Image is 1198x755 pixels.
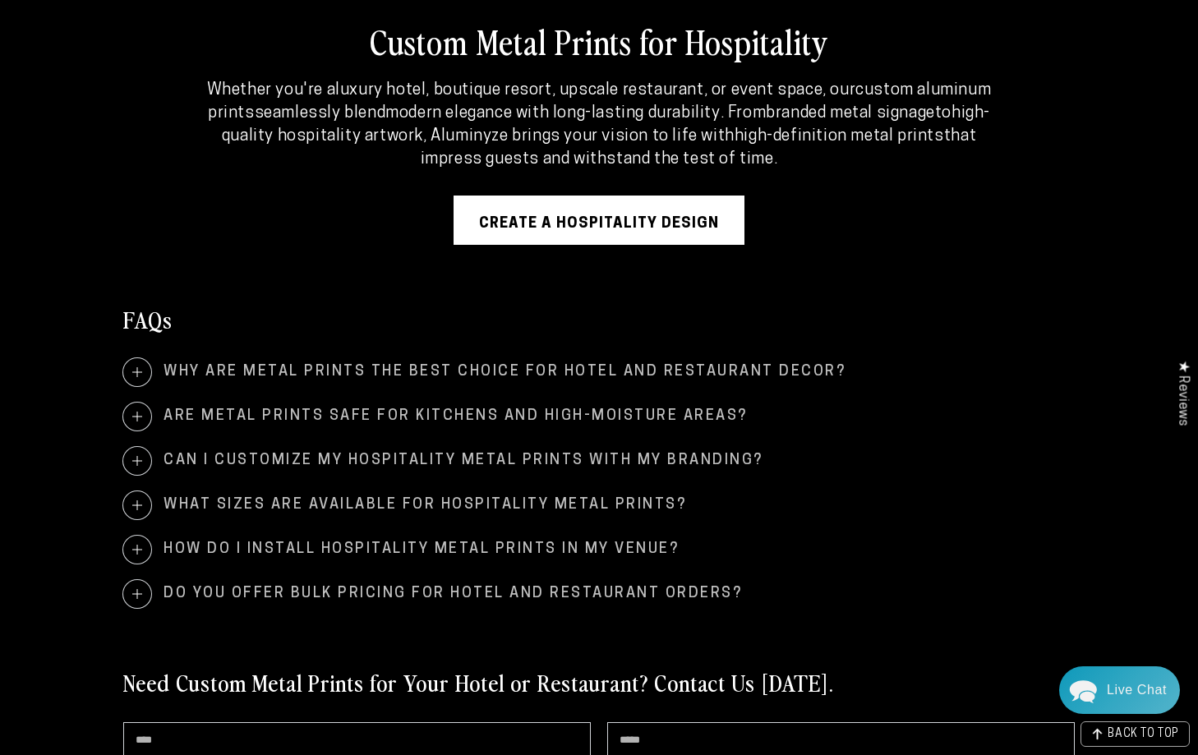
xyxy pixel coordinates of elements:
summary: What sizes are available for hospitality metal prints? [123,491,1075,519]
p: Whether you're a , our seamlessly blend . From to , Aluminyze brings your vision to life with tha... [195,79,1003,171]
span: BACK TO TOP [1108,729,1179,740]
summary: Why are metal prints the best choice for hotel and restaurant decor? [123,358,1075,386]
h2: FAQs [123,304,173,334]
summary: Do you offer bulk pricing for hotel and restaurant orders? [123,580,1075,608]
a: Create A Hospitality Design [454,196,744,245]
h2: Need Custom Metal Prints for Your Hotel or Restaurant? Contact Us [DATE]. [123,667,833,697]
div: Contact Us Directly [1107,666,1167,714]
h2: Custom Metal Prints for Hospitality [123,20,1075,62]
strong: modern elegance with long-lasting durability [385,105,720,122]
summary: How do I install hospitality metal prints in my venue? [123,536,1075,564]
strong: luxury hotel, boutique resort, upscale restaurant, or event space [335,82,822,99]
strong: high-definition metal prints [735,128,944,145]
div: Chat widget toggle [1059,666,1180,714]
div: Click to open Judge.me floating reviews tab [1167,348,1198,439]
summary: Are metal prints safe for kitchens and high-moisture areas? [123,403,1075,430]
summary: Can I customize my hospitality metal prints with my branding? [123,447,1075,475]
strong: branded metal signage [766,105,935,122]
